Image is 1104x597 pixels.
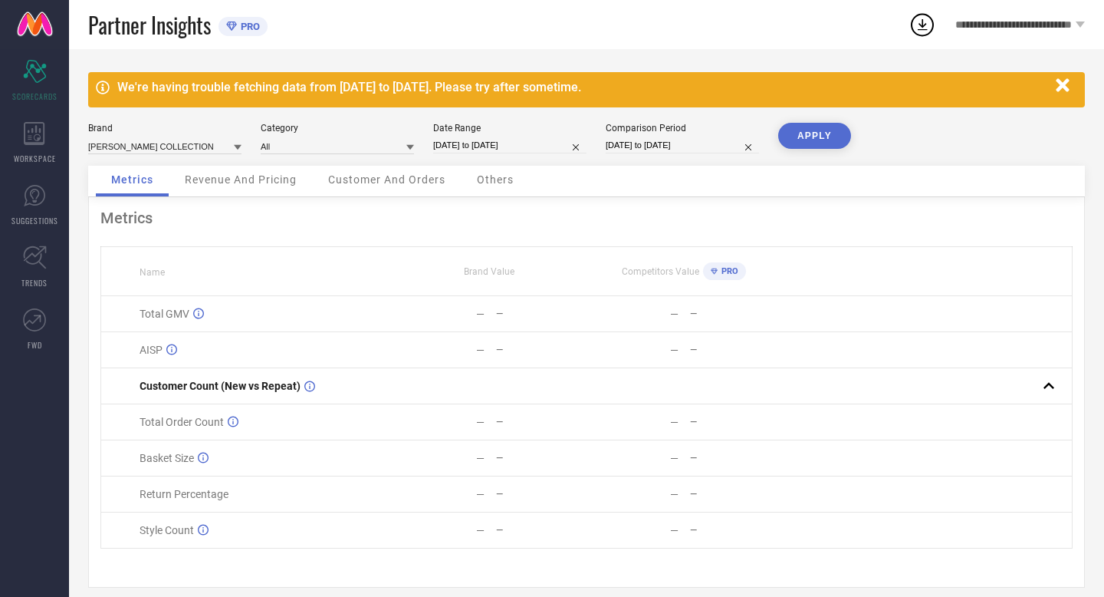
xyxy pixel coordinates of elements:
div: — [496,489,586,500]
div: — [690,417,780,427]
span: Brand Value [464,266,514,277]
div: — [476,308,485,320]
div: — [496,525,586,536]
span: Customer And Orders [328,173,445,186]
input: Select date range [433,137,586,153]
div: — [690,453,780,463]
span: FWD [28,339,42,351]
div: — [670,344,678,356]
span: Basket Size [140,452,194,464]
span: Total GMV [140,308,189,320]
div: — [670,488,678,500]
span: SCORECARDS [12,91,58,102]
div: — [670,524,678,536]
div: — [690,345,780,355]
div: Category [261,123,414,134]
span: Style Count [140,524,194,536]
div: Brand [88,123,242,134]
div: — [690,308,780,319]
span: AISP [140,344,163,356]
div: — [690,489,780,500]
div: — [496,453,586,463]
div: — [690,525,780,536]
div: We're having trouble fetching data from [DATE] to [DATE]. Please try after sometime. [117,80,1048,94]
div: — [476,452,485,464]
span: SUGGESTIONS [11,215,58,226]
div: Comparison Period [606,123,759,134]
div: — [476,416,485,428]
span: Total Order Count [140,416,224,428]
span: Name [140,267,165,278]
span: Competitors Value [622,266,699,277]
div: — [476,488,485,500]
div: Metrics [100,209,1073,227]
span: Customer Count (New vs Repeat) [140,380,301,392]
span: Revenue And Pricing [185,173,297,186]
span: Others [477,173,514,186]
span: Metrics [111,173,153,186]
div: — [496,417,586,427]
input: Select comparison period [606,137,759,153]
div: Open download list [909,11,936,38]
span: WORKSPACE [14,153,56,164]
div: — [670,452,678,464]
div: — [476,524,485,536]
span: PRO [718,266,738,276]
span: PRO [237,21,260,32]
span: Partner Insights [88,9,211,41]
div: — [496,308,586,319]
div: Date Range [433,123,586,134]
div: — [476,344,485,356]
div: — [496,345,586,355]
div: — [670,416,678,428]
span: TRENDS [21,277,48,289]
div: — [670,308,678,320]
span: Return Percentage [140,488,228,500]
button: APPLY [778,123,851,149]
